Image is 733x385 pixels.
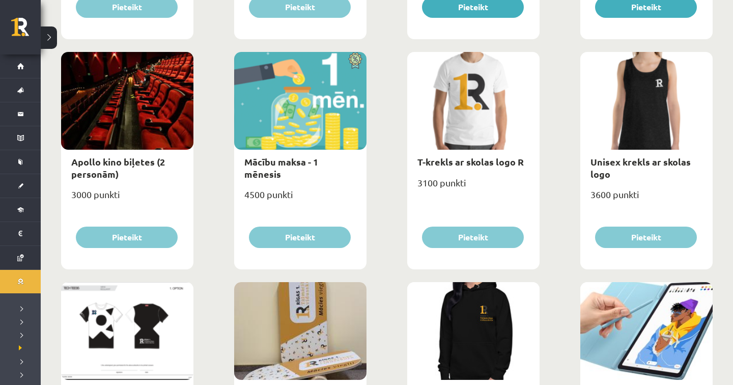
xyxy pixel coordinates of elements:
[580,186,713,211] div: 3600 punkti
[590,156,691,179] a: Unisex krekls ar skolas logo
[249,227,351,248] button: Pieteikt
[76,227,178,248] button: Pieteikt
[244,156,318,179] a: Mācību maksa - 1 mēnesis
[595,227,697,248] button: Pieteikt
[422,227,524,248] button: Pieteikt
[71,156,165,179] a: Apollo kino biļetes (2 personām)
[417,156,524,168] a: T-krekls ar skolas logo R
[234,186,366,211] div: 4500 punkti
[407,174,540,200] div: 3100 punkti
[61,186,193,211] div: 3000 punkti
[344,52,366,69] img: Atlaide
[11,18,41,43] a: Rīgas 1. Tālmācības vidusskola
